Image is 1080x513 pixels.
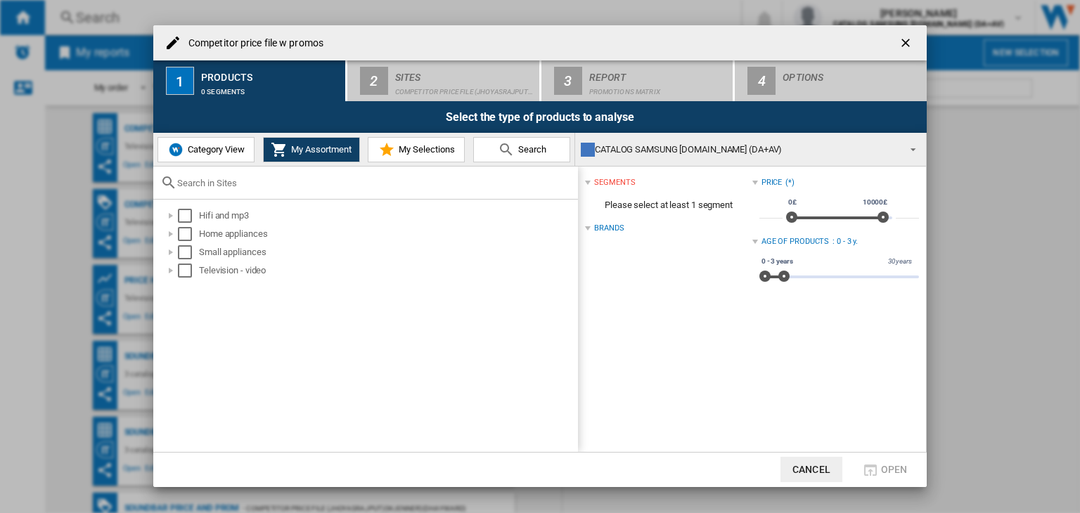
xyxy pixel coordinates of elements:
[589,66,728,81] div: Report
[780,457,842,482] button: Cancel
[288,144,352,155] span: My Assortment
[747,67,776,95] div: 4
[395,66,534,81] div: Sites
[199,227,576,241] div: Home appliances
[761,236,830,247] div: Age of products
[199,264,576,278] div: Television - video
[783,66,921,81] div: Options
[861,197,889,208] span: 10000£
[589,81,728,96] div: PROMOTIONS Matrix
[368,137,465,162] button: My Selections
[153,60,347,101] button: 1 Products 0 segments
[181,37,323,51] h4: Competitor price file w promos
[157,137,255,162] button: Category View
[178,264,199,278] md-checkbox: Select
[395,81,534,96] div: Competitor price file (jhoyasrajput) (wjenner) (30)
[184,144,245,155] span: Category View
[263,137,360,162] button: My Assortment
[594,177,635,188] div: segments
[199,209,576,223] div: Hifi and mp3
[541,60,735,101] button: 3 Report PROMOTIONS Matrix
[395,144,455,155] span: My Selections
[761,177,783,188] div: Price
[854,457,915,482] button: Open
[166,67,194,95] div: 1
[759,256,795,267] span: 0 - 3 years
[473,137,570,162] button: Search
[899,36,915,53] ng-md-icon: getI18NText('BUTTONS.CLOSE_DIALOG')
[832,236,919,247] div: : 0 - 3 y.
[893,29,921,57] button: getI18NText('BUTTONS.CLOSE_DIALOG')
[554,67,582,95] div: 3
[201,81,340,96] div: 0 segments
[881,464,908,475] span: Open
[786,197,799,208] span: 0£
[585,192,752,219] span: Please select at least 1 segment
[178,209,199,223] md-checkbox: Select
[177,178,571,188] input: Search in Sites
[178,227,199,241] md-checkbox: Select
[347,60,541,101] button: 2 Sites Competitor price file (jhoyasrajput) (wjenner) (30)
[167,141,184,158] img: wiser-icon-blue.png
[360,67,388,95] div: 2
[178,245,199,259] md-checkbox: Select
[153,101,927,133] div: Select the type of products to analyse
[886,256,914,267] span: 30 years
[515,144,546,155] span: Search
[735,60,927,101] button: 4 Options
[201,66,340,81] div: Products
[199,245,576,259] div: Small appliances
[581,140,898,160] div: CATALOG SAMSUNG [DOMAIN_NAME] (DA+AV)
[594,223,624,234] div: Brands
